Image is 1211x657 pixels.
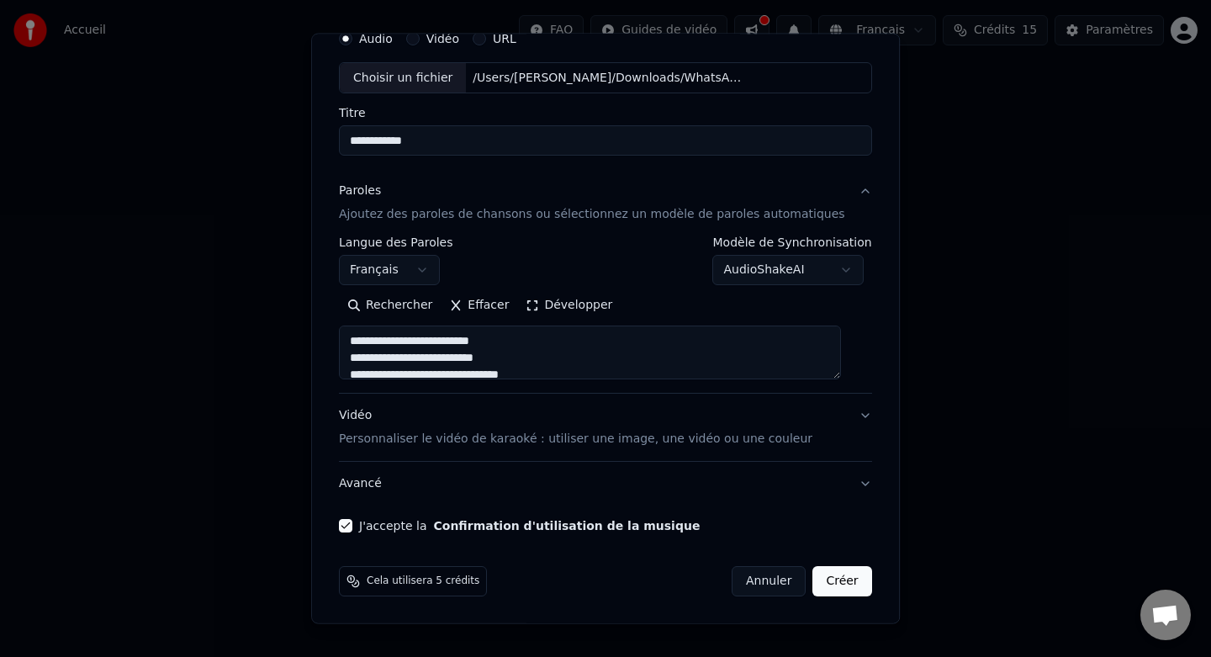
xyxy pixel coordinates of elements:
label: Audio [359,32,393,44]
p: Ajoutez des paroles de chansons ou sélectionnez un modèle de paroles automatiques [339,206,845,223]
div: Paroles [339,183,381,199]
button: VidéoPersonnaliser le vidéo de karaoké : utiliser une image, une vidéo ou une couleur [339,394,872,461]
label: URL [493,32,516,44]
span: Cela utilisera 5 crédits [367,575,479,588]
button: Créer [813,566,872,596]
button: Avancé [339,462,872,506]
button: Annuler [732,566,806,596]
div: Vidéo [339,407,812,448]
button: ParolesAjoutez des paroles de chansons ou sélectionnez un modèle de paroles automatiques [339,169,872,236]
p: Personnaliser le vidéo de karaoké : utiliser une image, une vidéo ou une couleur [339,431,812,448]
button: Rechercher [339,292,441,319]
label: J'accepte la [359,520,700,532]
label: Vidéo [426,32,459,44]
button: Effacer [441,292,517,319]
div: ParolesAjoutez des paroles de chansons ou sélectionnez un modèle de paroles automatiques [339,236,872,393]
label: Modèle de Synchronisation [713,236,872,248]
div: Choisir un fichier [340,62,466,93]
button: Développer [518,292,621,319]
label: Langue des Paroles [339,236,453,248]
div: /Users/[PERSON_NAME]/Downloads/WhatsApp-Video-2025-09-23-at-13.22.59.mp3 [467,69,753,86]
button: J'accepte la [434,520,701,532]
label: Titre [339,107,872,119]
